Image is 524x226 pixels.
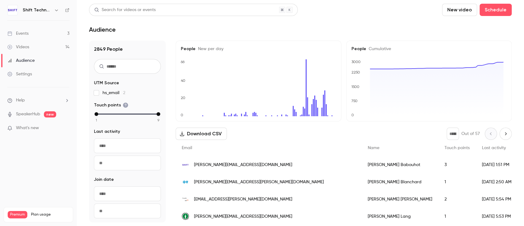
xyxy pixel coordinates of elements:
text: 40 [181,78,185,83]
text: 2250 [351,70,360,74]
span: [EMAIL_ADDRESS][PERSON_NAME][DOMAIN_NAME] [194,196,292,203]
div: Videos [7,44,29,50]
div: 1 [438,173,476,191]
span: [PERSON_NAME][EMAIL_ADDRESS][DOMAIN_NAME] [194,162,292,168]
div: Events [7,30,29,37]
h1: 2849 People [94,46,161,53]
text: 0 [180,113,183,117]
span: Touch points [444,146,470,150]
li: help-dropdown-opener [7,97,69,104]
span: Plan usage [31,212,69,217]
span: Premium [8,211,27,218]
text: 0 [351,113,354,117]
text: 1500 [351,85,359,89]
span: Name [368,146,379,150]
div: [DATE] 5:54 PM [476,191,519,208]
div: 2 [438,191,476,208]
button: Next page [499,128,512,140]
span: New per day [196,47,223,51]
span: Help [16,97,25,104]
div: min [95,112,98,116]
span: Last activity [94,129,120,135]
div: Settings [7,71,32,77]
span: [PERSON_NAME][EMAIL_ADDRESS][PERSON_NAME][DOMAIN_NAME] [194,179,324,185]
button: Download CSV [176,128,227,140]
div: 1 [438,208,476,225]
div: [PERSON_NAME] Babouhot [362,156,438,173]
p: Out of 57 [461,131,480,137]
span: Last activity [482,146,506,150]
a: SpeakerHub [16,111,40,117]
span: UTM Source [94,80,119,86]
button: New video [442,4,477,16]
h6: Shift Technology [23,7,52,13]
text: 3000 [351,60,361,64]
img: bluecrossmn.com [182,178,189,186]
img: partnerre.com [182,196,189,203]
text: 66 [180,60,185,64]
button: Schedule [479,4,512,16]
span: Join date [94,176,114,183]
span: Email [182,146,192,150]
span: new [44,111,56,117]
span: Touch points [94,102,128,108]
div: [DATE] 1:51 PM [476,156,519,173]
h5: People [181,46,336,52]
div: Search for videos or events [94,7,156,13]
img: platerate.com [182,212,189,220]
span: hs_email [103,90,125,96]
div: max [157,112,160,116]
img: Shift Technology [8,5,17,15]
img: shift-technology.com [182,161,189,169]
text: 20 [181,96,185,100]
span: 1 [96,117,97,123]
div: [PERSON_NAME] [PERSON_NAME] [362,191,438,208]
iframe: Noticeable Trigger [62,125,69,131]
h1: Audience [89,26,116,33]
div: [PERSON_NAME] Blanchard [362,173,438,191]
text: 750 [351,99,358,103]
div: 3 [438,156,476,173]
span: What's new [16,125,39,131]
span: 9 [157,117,159,123]
div: [DATE] 5:53 PM [476,208,519,225]
div: [PERSON_NAME] Lang [362,208,438,225]
span: 2 [123,91,125,95]
span: [PERSON_NAME][EMAIL_ADDRESS][DOMAIN_NAME] [194,213,292,220]
div: [DATE] 2:50 AM [476,173,519,191]
span: Cumulative [366,47,391,51]
h5: People [351,46,507,52]
div: Audience [7,57,35,64]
